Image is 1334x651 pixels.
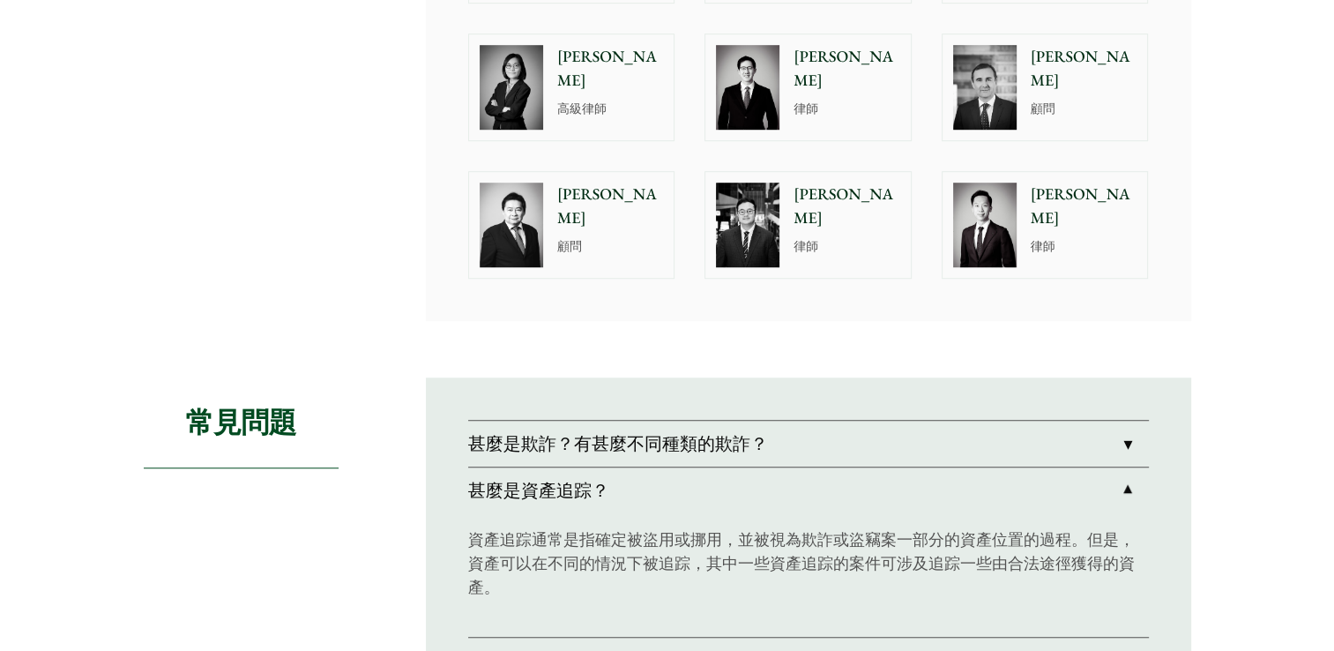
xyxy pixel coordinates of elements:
[942,171,1149,279] a: [PERSON_NAME] 律師
[942,34,1149,141] a: [PERSON_NAME] 顧問
[144,378,339,468] h2: 常見問題
[557,183,664,230] p: [PERSON_NAME]
[1031,183,1137,230] p: [PERSON_NAME]
[794,237,900,256] p: 律師
[468,34,675,141] a: [PERSON_NAME] 高級律師
[468,528,1149,599] p: 資產追踪通常是指確定被盜用或挪用，並被視為欺詐或盜竊案一部分的資產位置的過程。但是，資產可以在不同的情況下被追踪，其中一些資產追踪的案件可涉及追踪一些由合法途徑獲得的資產。
[794,100,900,118] p: 律師
[557,237,664,256] p: 顧問
[557,45,664,93] p: [PERSON_NAME]
[794,45,900,93] p: [PERSON_NAME]
[1031,45,1137,93] p: [PERSON_NAME]
[468,421,1149,467] a: 甚麼是欺詐？有甚麼不同種類的欺詐？
[1031,100,1137,118] p: 顧問
[557,100,664,118] p: 高級律師
[794,183,900,230] p: [PERSON_NAME]
[468,513,1149,637] div: 甚麼是資產追踪？
[468,171,675,279] a: [PERSON_NAME] 顧問
[704,34,912,141] a: [PERSON_NAME] 律師
[1031,237,1137,256] p: 律師
[468,468,1149,513] a: 甚麼是資產追踪？
[704,171,912,279] a: [PERSON_NAME] 律師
